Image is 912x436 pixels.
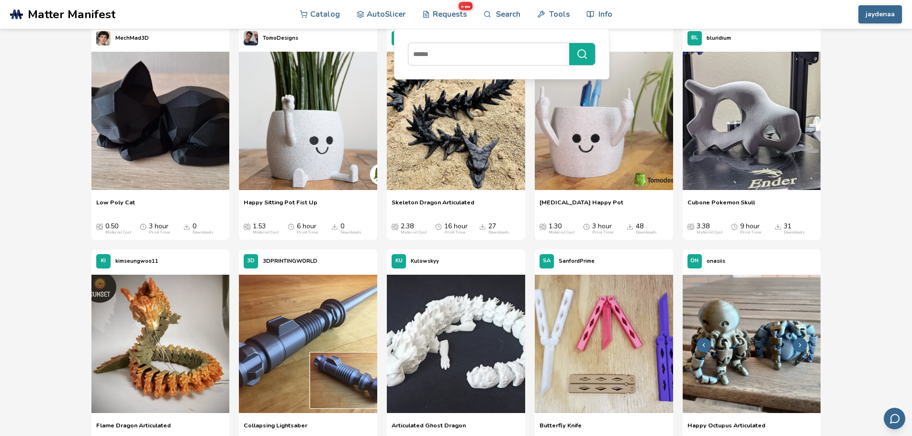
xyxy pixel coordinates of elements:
span: Average Print Time [140,223,146,230]
span: Downloads [479,223,486,230]
div: Print Time [592,230,613,235]
p: kimseungwoo11 [115,256,158,266]
span: Downloads [775,223,781,230]
a: MechMad3D's profileMechMad3D [91,26,154,50]
span: SA [543,258,551,264]
span: Average Cost [244,223,250,230]
span: Average Cost [540,223,546,230]
div: Print Time [740,230,761,235]
span: Average Print Time [435,223,442,230]
a: Cubone Pokemon Skull [683,50,821,194]
div: 6 hour [297,223,318,235]
p: bluridium [707,33,731,43]
img: MechMad3D's profile [96,31,111,45]
img: Cubone Pokemon Skull [683,52,821,190]
p: onasiis [707,256,725,266]
p: Kulowskyy [411,256,439,266]
a: TomoDesigns's profileTomoDesigns [239,26,303,50]
div: 3 hour [592,223,613,235]
span: Matter Manifest [28,8,115,21]
span: Downloads [183,223,190,230]
a: Happy Octupus Articulated [687,422,766,436]
div: 0 [340,223,361,235]
div: 1.30 [549,223,574,235]
div: Downloads [192,230,214,235]
span: Average Print Time [731,223,738,230]
div: 27 [488,223,509,235]
div: 48 [636,223,657,235]
span: ON [690,258,698,264]
span: Downloads [331,223,338,230]
img: TomoDesigns's profile [244,31,258,45]
a: Cubone Pokemon Skull [687,199,755,213]
div: Print Time [149,230,170,235]
p: 3DPRINTINGWORLD [263,256,317,266]
p: TomoDesigns [263,33,298,43]
div: 2.38 [401,223,427,235]
p: SanfordPrime [559,256,595,266]
div: Material Cost [549,230,574,235]
div: 9 hour [740,223,761,235]
a: Collapsing Lightsaber [244,422,307,436]
div: 16 hour [444,223,468,235]
a: Low Poly Cat [96,199,135,213]
span: Average Cost [96,223,103,230]
div: 0 [192,223,214,235]
div: Downloads [488,230,509,235]
p: MechMad3D [115,33,149,43]
div: Downloads [784,230,805,235]
span: KU [395,258,403,264]
span: 3D [247,258,255,264]
a: [MEDICAL_DATA] Happy Pot [540,199,623,213]
div: Downloads [340,230,361,235]
span: new [459,2,473,10]
span: KI [101,258,106,264]
div: Downloads [636,230,657,235]
span: Average Cost [392,223,398,230]
span: Average Cost [687,223,694,230]
span: BL [691,35,698,41]
div: 0.50 [105,223,131,235]
button: jaydenaa [858,5,902,23]
span: Average Print Time [583,223,590,230]
a: Flame Dragon Articulated [96,422,171,436]
a: Articulated Ghost Dragon [392,422,466,436]
button: Send feedback via email [884,408,905,429]
a: Butterfly Knife [540,422,582,436]
div: Print Time [297,230,318,235]
div: Material Cost [105,230,131,235]
a: Happy Sitting Pot Fist Up [244,199,317,213]
div: 3 hour [149,223,170,235]
div: 3.38 [697,223,722,235]
div: 31 [784,223,805,235]
div: Material Cost [401,230,427,235]
div: 1.53 [253,223,279,235]
div: Material Cost [253,230,279,235]
span: Average Print Time [288,223,294,230]
div: Print Time [444,230,465,235]
span: Downloads [627,223,633,230]
a: Skeleton Dragon Articulated [392,199,474,213]
div: Material Cost [697,230,722,235]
